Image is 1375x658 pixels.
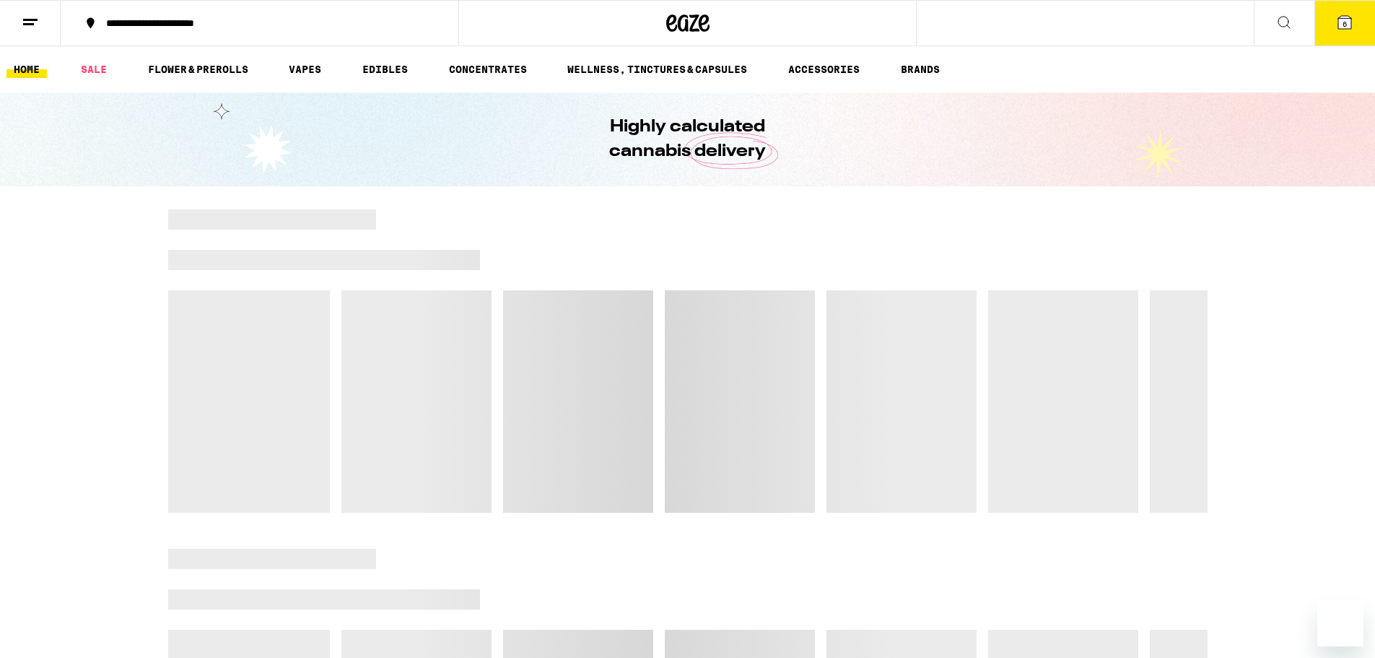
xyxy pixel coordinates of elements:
[894,61,947,78] a: BRANDS
[442,61,534,78] a: CONCENTRATES
[569,115,807,164] h1: Highly calculated cannabis delivery
[6,61,47,78] a: HOME
[74,61,114,78] a: SALE
[1317,600,1363,646] iframe: Button to launch messaging window
[560,61,754,78] a: WELLNESS, TINCTURES & CAPSULES
[281,61,328,78] a: VAPES
[781,61,867,78] a: ACCESSORIES
[1314,1,1375,46] button: 6
[141,61,256,78] a: FLOWER & PREROLLS
[355,61,415,78] a: EDIBLES
[1343,20,1347,28] span: 6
